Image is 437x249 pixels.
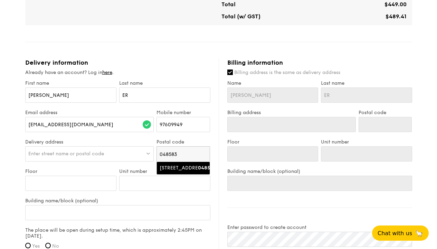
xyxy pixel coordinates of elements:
[227,80,319,86] label: Name
[378,230,412,237] span: Chat with us
[321,80,412,86] label: Last name
[227,224,412,230] label: Enter password to create account
[156,110,210,116] label: Mobile number
[221,1,236,8] span: Total
[221,13,260,20] span: Total (w/ GST)
[25,243,31,248] input: Yes
[384,1,407,8] span: $449.00
[25,59,88,66] span: Delivery information
[25,80,116,86] label: First name
[146,151,151,156] img: icon-dropdown.fa26e9f9.svg
[119,80,210,86] label: Last name
[198,165,216,171] strong: 048583
[25,69,210,76] div: Already have an account? Log in .
[25,139,154,145] label: Delivery address
[25,227,210,239] label: The place will be open during setup time, which is approximately 2:45PM on [DATE].
[25,110,154,116] label: Email address
[32,243,40,249] span: Yes
[52,243,59,249] span: No
[227,59,283,66] span: Billing information
[227,168,412,174] label: Building name/block (optional)
[102,70,112,75] a: here
[143,120,151,129] img: icon-success.f839ccf9.svg
[321,139,412,145] label: Unit number
[359,110,412,116] label: Postal code
[372,225,429,241] button: Chat with us🦙
[25,168,116,174] label: Floor
[45,243,51,248] input: No
[25,198,210,204] label: Building name/block (optional)
[227,139,319,145] label: Floor
[386,13,407,20] span: $489.41
[28,151,104,157] span: Enter street name or postal code
[160,165,195,172] div: [STREET_ADDRESS]
[415,229,423,237] span: 🦙
[234,70,340,75] span: Billing address is the same as delivery address
[227,70,233,75] input: Billing address is the same as delivery address
[227,110,356,116] label: Billing address
[156,139,210,145] label: Postal code
[119,168,210,174] label: Unit number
